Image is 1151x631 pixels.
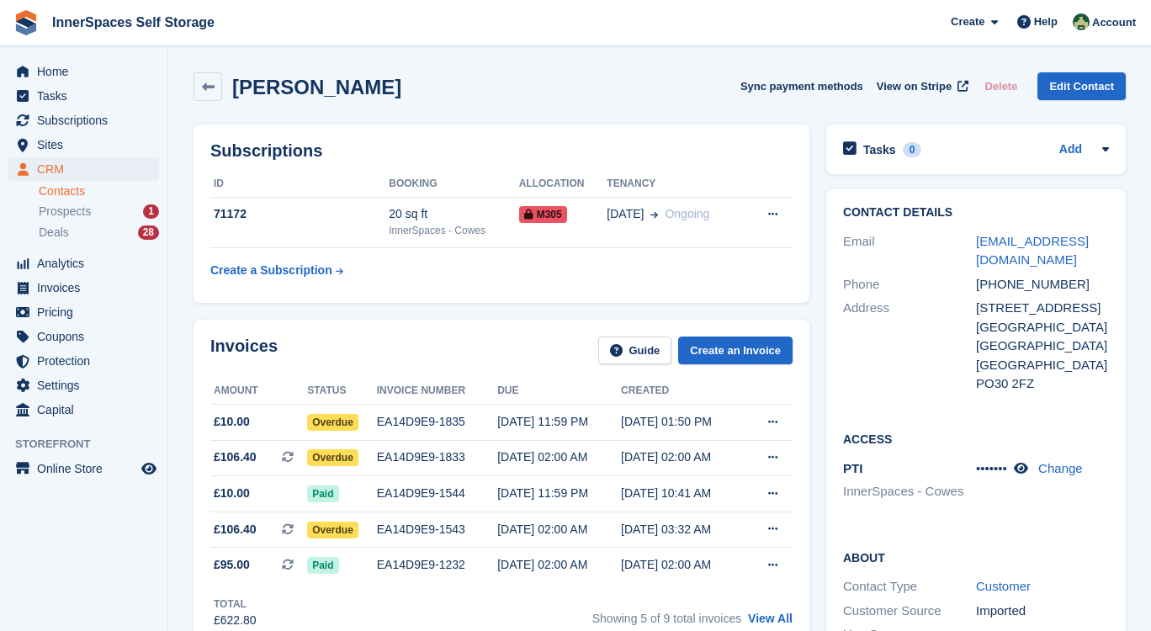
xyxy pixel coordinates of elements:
[307,449,358,466] span: Overdue
[978,72,1024,100] button: Delete
[210,255,343,286] a: Create a Subscription
[843,549,1109,565] h2: About
[8,109,159,132] a: menu
[139,459,159,479] a: Preview store
[8,374,159,397] a: menu
[389,223,518,238] div: InnerSpaces - Cowes
[843,461,862,475] span: PTI
[621,485,745,502] div: [DATE] 10:41 AM
[976,337,1109,356] div: [GEOGRAPHIC_DATA]
[592,612,741,625] span: Showing 5 of 9 total invoices
[39,183,159,199] a: Contacts
[951,13,984,30] span: Create
[307,378,377,405] th: Status
[39,224,159,241] a: Deals 28
[8,349,159,373] a: menu
[607,171,745,198] th: Tenancy
[37,84,138,108] span: Tasks
[843,602,976,621] div: Customer Source
[976,318,1109,337] div: [GEOGRAPHIC_DATA]
[214,556,250,574] span: £95.00
[210,171,389,198] th: ID
[8,300,159,324] a: menu
[621,378,745,405] th: Created
[389,205,518,223] div: 20 sq ft
[8,325,159,348] a: menu
[37,374,138,397] span: Settings
[8,157,159,181] a: menu
[1037,72,1126,100] a: Edit Contact
[210,262,332,279] div: Create a Subscription
[976,602,1109,621] div: Imported
[497,378,621,405] th: Due
[1034,13,1058,30] span: Help
[15,436,167,453] span: Storefront
[843,482,976,501] li: InnerSpaces - Cowes
[519,171,607,198] th: Allocation
[39,204,91,220] span: Prospects
[13,10,39,35] img: stora-icon-8386f47178a22dfd0bd8f6a31ec36ba5ce8667c1dd55bd0f319d3a0aa187defe.svg
[843,577,976,597] div: Contact Type
[976,275,1109,294] div: [PHONE_NUMBER]
[45,8,221,36] a: InnerSpaces Self Storage
[39,225,69,241] span: Deals
[519,206,567,223] span: M305
[497,413,621,431] div: [DATE] 11:59 PM
[976,461,1007,475] span: •••••••
[1092,14,1136,31] span: Account
[37,60,138,83] span: Home
[37,276,138,300] span: Invoices
[748,612,793,625] a: View All
[214,612,257,629] div: £622.80
[497,521,621,538] div: [DATE] 02:00 AM
[976,234,1089,268] a: [EMAIL_ADDRESS][DOMAIN_NAME]
[210,141,793,161] h2: Subscriptions
[143,204,159,219] div: 1
[843,232,976,270] div: Email
[377,521,497,538] div: EA14D9E9-1543
[497,556,621,574] div: [DATE] 02:00 AM
[8,60,159,83] a: menu
[8,398,159,422] a: menu
[37,398,138,422] span: Capital
[497,485,621,502] div: [DATE] 11:59 PM
[665,207,709,220] span: Ongoing
[39,203,159,220] a: Prospects 1
[389,171,518,198] th: Booking
[377,556,497,574] div: EA14D9E9-1232
[976,579,1031,593] a: Customer
[37,252,138,275] span: Analytics
[214,597,257,612] div: Total
[1073,13,1090,30] img: Paula Amey
[976,299,1109,318] div: [STREET_ADDRESS]
[8,276,159,300] a: menu
[740,72,863,100] button: Sync payment methods
[210,337,278,364] h2: Invoices
[8,457,159,480] a: menu
[37,349,138,373] span: Protection
[976,356,1109,375] div: [GEOGRAPHIC_DATA]
[621,521,745,538] div: [DATE] 03:32 AM
[307,414,358,431] span: Overdue
[377,413,497,431] div: EA14D9E9-1835
[377,448,497,466] div: EA14D9E9-1833
[621,448,745,466] div: [DATE] 02:00 AM
[214,448,257,466] span: £106.40
[678,337,793,364] a: Create an Invoice
[1038,461,1083,475] a: Change
[8,252,159,275] a: menu
[210,378,307,405] th: Amount
[377,485,497,502] div: EA14D9E9-1544
[232,76,401,98] h2: [PERSON_NAME]
[1059,141,1082,160] a: Add
[307,522,358,538] span: Overdue
[377,378,497,405] th: Invoice number
[843,430,1109,447] h2: Access
[903,142,922,157] div: 0
[607,205,644,223] span: [DATE]
[843,206,1109,220] h2: Contact Details
[214,413,250,431] span: £10.00
[8,84,159,108] a: menu
[307,485,338,502] span: Paid
[621,556,745,574] div: [DATE] 02:00 AM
